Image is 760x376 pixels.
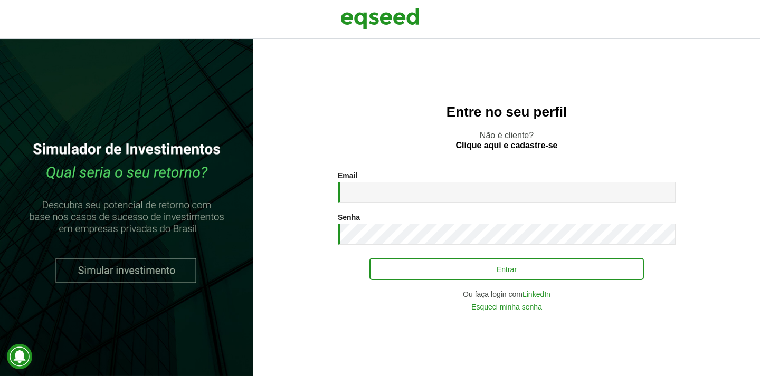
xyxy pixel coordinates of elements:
[340,5,420,32] img: EqSeed Logo
[338,291,676,298] div: Ou faça login com
[274,104,739,120] h2: Entre no seu perfil
[522,291,550,298] a: LinkedIn
[338,214,360,221] label: Senha
[274,130,739,150] p: Não é cliente?
[338,172,357,179] label: Email
[456,141,558,150] a: Clique aqui e cadastre-se
[369,258,644,280] button: Entrar
[471,303,542,311] a: Esqueci minha senha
